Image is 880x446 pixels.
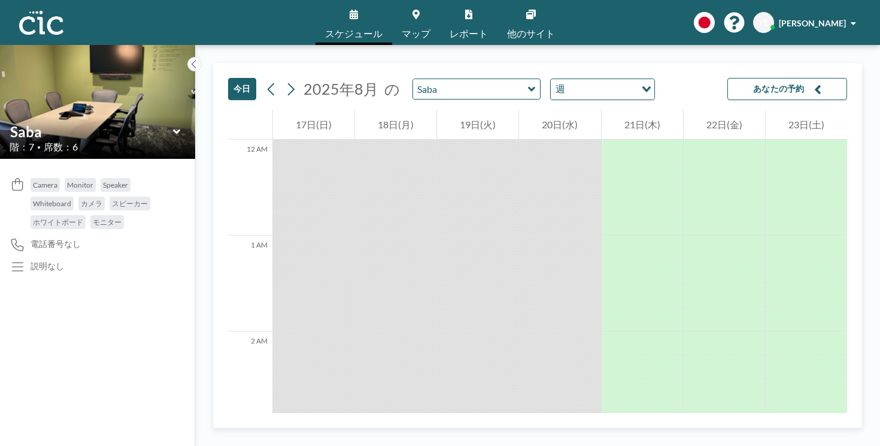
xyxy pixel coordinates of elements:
[507,29,555,38] span: 他のサイト
[766,110,847,140] div: 23日(土)
[450,29,488,38] span: レポート
[10,123,173,140] input: Saba
[81,199,102,208] span: カメラ
[402,29,430,38] span: マップ
[384,80,400,98] span: の
[112,199,148,208] span: スピーカー
[44,141,78,153] span: 席数：6
[228,140,272,236] div: 12 AM
[684,110,765,140] div: 22日(金)
[228,332,272,427] div: 2 AM
[10,141,34,153] span: 階：7
[437,110,518,140] div: 19日(火)
[569,82,635,97] input: Search for option
[413,79,528,99] input: Saba
[779,18,846,28] span: [PERSON_NAME]
[273,110,354,140] div: 17日(日)
[67,180,93,189] span: Monitor
[325,29,383,38] span: スケジュール
[31,261,64,272] div: 説明なし
[304,80,378,98] span: 2025年8月
[551,79,654,100] div: Search for option
[33,218,83,227] span: ホワイトボード
[228,78,256,100] button: 今日
[727,78,847,100] button: あなたの予約
[93,218,122,227] span: モニター
[553,82,568,97] span: 週
[355,110,436,140] div: 18日(月)
[33,199,71,208] span: Whiteboard
[103,180,128,189] span: Speaker
[602,110,683,140] div: 21日(木)
[758,17,769,28] span: YE
[33,180,57,189] span: Camera
[31,239,81,249] span: 電話番号なし
[37,143,41,151] span: •
[519,110,600,140] div: 20日(水)
[228,236,272,332] div: 1 AM
[19,11,63,35] img: organization-logo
